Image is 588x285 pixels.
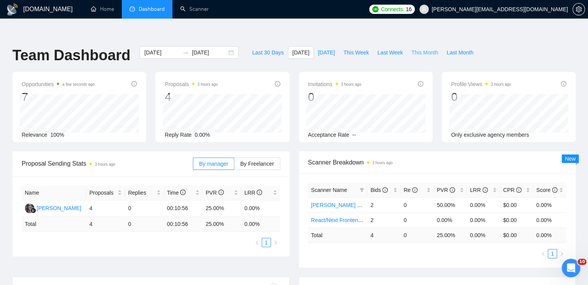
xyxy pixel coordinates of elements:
[165,90,218,104] div: 4
[451,132,529,138] span: Only exclusive agency members
[318,48,335,57] span: [DATE]
[273,240,278,245] span: right
[288,46,314,59] button: [DATE]
[373,46,407,59] button: Last Week
[377,48,403,57] span: Last Week
[25,205,81,211] a: RS[PERSON_NAME]
[470,187,488,193] span: LRR
[130,6,135,12] span: dashboard
[500,197,533,212] td: $0.00
[352,132,356,138] span: --
[252,238,262,247] button: left
[218,190,224,195] span: info-circle
[367,227,401,243] td: 4
[22,90,95,104] div: 7
[451,90,511,104] div: 0
[252,48,284,57] span: Last 30 Days
[182,49,189,56] span: swap-right
[467,212,500,227] td: 0.00%
[86,217,125,232] td: 4
[31,208,36,213] img: gigradar-bm.png
[252,238,262,247] li: Previous Page
[86,185,125,200] th: Proposals
[573,6,585,12] a: setting
[536,187,557,193] span: Score
[244,190,262,196] span: LRR
[401,212,434,227] td: 0
[437,187,455,193] span: PVR
[12,46,130,64] h1: Team Dashboard
[533,197,566,212] td: 0.00%
[308,132,349,138] span: Acceptance Rate
[262,238,271,247] li: 1
[539,249,548,258] li: Previous Page
[451,80,511,89] span: Profile Views
[167,190,186,196] span: Time
[421,7,427,12] span: user
[50,132,64,138] span: 100%
[308,80,361,89] span: Invitations
[548,249,557,258] a: 1
[467,197,500,212] td: 0.00%
[128,188,155,197] span: Replies
[206,190,224,196] span: PVR
[37,204,81,212] div: [PERSON_NAME]
[125,217,164,232] td: 0
[343,48,369,57] span: This Week
[275,81,280,87] span: info-circle
[578,259,586,265] span: 10
[22,80,95,89] span: Opportunities
[467,227,500,243] td: 0.00 %
[255,240,259,245] span: left
[311,217,372,223] a: React/Next Frontend Dev
[182,49,189,56] span: to
[180,190,186,195] span: info-circle
[198,82,218,87] time: 3 hours ago
[91,6,114,12] a: homeHome
[165,132,191,138] span: Reply Rate
[311,202,389,208] a: [PERSON_NAME] Development
[164,217,203,232] td: 00:10:56
[372,6,378,12] img: upwork-logo.png
[203,217,241,232] td: 25.00 %
[562,259,580,277] iframe: Intercom live chat
[500,212,533,227] td: $0.00
[241,217,280,232] td: 0.00 %
[262,238,271,247] a: 1
[442,46,477,59] button: Last Month
[125,200,164,217] td: 0
[144,48,179,57] input: Start date
[411,48,438,57] span: This Month
[533,227,566,243] td: 0.00 %
[491,82,511,87] time: 3 hours ago
[139,6,165,12] span: Dashboard
[180,6,209,12] a: searchScanner
[367,212,401,227] td: 2
[89,188,116,197] span: Proposals
[311,187,347,193] span: Scanner Name
[503,187,521,193] span: CPR
[22,159,193,168] span: Proposal Sending Stats
[131,81,137,87] span: info-circle
[192,48,227,57] input: End date
[557,249,566,258] button: right
[314,46,339,59] button: [DATE]
[195,132,210,138] span: 0.00%
[271,238,280,247] li: Next Page
[203,200,241,217] td: 25.00%
[308,158,567,167] span: Scanner Breakdown
[434,227,467,243] td: 25.00 %
[292,48,309,57] span: [DATE]
[164,200,203,217] td: 00:10:56
[358,184,366,196] span: filter
[382,187,388,193] span: info-circle
[401,197,434,212] td: 0
[341,82,361,87] time: 3 hours ago
[516,187,522,193] span: info-circle
[434,212,467,227] td: 0.00%
[248,46,288,59] button: Last 30 Days
[165,80,218,89] span: Proposals
[360,188,364,192] span: filter
[125,185,164,200] th: Replies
